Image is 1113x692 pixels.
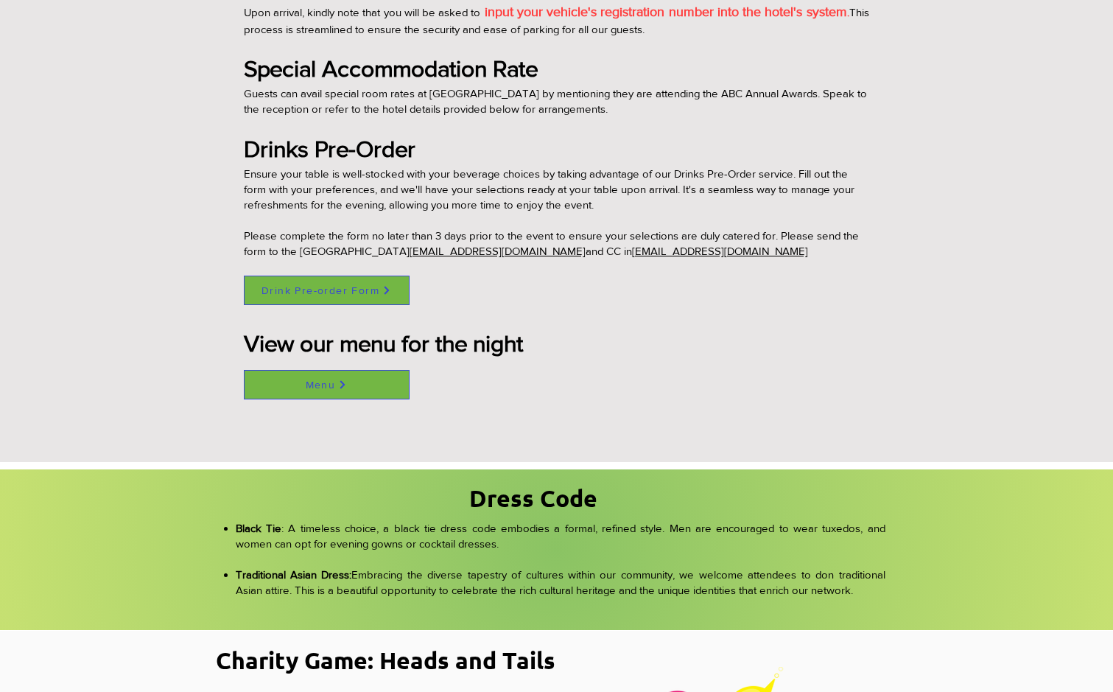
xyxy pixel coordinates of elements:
a: and CC in [586,245,632,257]
span: Guests can avail special room rates at [GEOGRAPHIC_DATA] by mentioning they are attending the ABC... [244,87,867,115]
p: Embracing the diverse tapestry of cultures within our community, we welcome attendees to don trad... [236,567,885,598]
a: Drink Pre-order Form [244,276,410,305]
p: Please complete the form no later than 3 days prior to the event to ensure your selections are du... [244,228,869,259]
a: Menu [244,370,410,399]
span: View our menu for the night [244,330,523,356]
span: . [485,6,849,18]
a: [EMAIL_ADDRESS][DOMAIN_NAME] [632,245,808,257]
p: Upon arrival, kindly note that you will be asked to This process is streamlined to ensure the sec... [244,4,869,38]
h2: Dress Code [469,482,605,515]
span: Drink Pre-order Form [261,284,379,296]
a: [EMAIL_ADDRESS][DOMAIN_NAME] [410,245,586,257]
span: Black Tie [236,522,281,534]
span: Traditional Asian Dress: [236,568,352,581]
span: Drinks Pre-Order [244,136,415,161]
p: : A timeless choice, a black tie dress code embodies a formal, refined style. Men are encouraged ... [236,520,885,567]
span: Charity Game: Heads and Tails [216,646,555,675]
span: input your vehicle's registration number into the hotel's system [485,4,847,19]
span: Special Accommodation Rate [244,55,538,81]
p: Ensure your table is well-stocked with your beverage choices by taking advantage of our Drinks Pr... [244,166,869,228]
span: Menu [306,379,336,391]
